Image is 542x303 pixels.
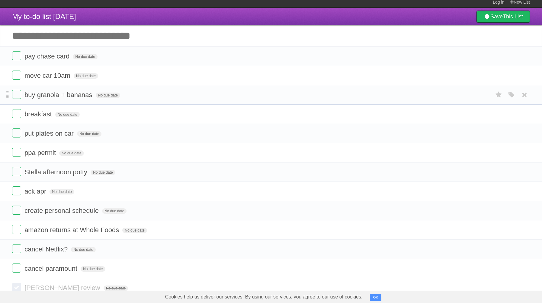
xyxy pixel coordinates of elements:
label: Done [12,51,21,60]
span: No due date [59,150,84,156]
span: No due date [122,228,147,233]
span: [PERSON_NAME] review [24,284,102,292]
label: Done [12,167,21,176]
label: Done [12,244,21,253]
label: Done [12,71,21,80]
label: Done [12,264,21,273]
label: Done [12,206,21,215]
span: No due date [91,170,115,175]
span: Cookies help us deliver our services. By using our services, you agree to our use of cookies. [159,291,369,303]
span: move car 10am [24,72,72,79]
span: Stella afternoon potty [24,168,89,176]
span: No due date [81,266,105,272]
span: No due date [77,131,101,137]
span: No due date [74,73,98,79]
label: Done [12,283,21,292]
label: Done [12,90,21,99]
span: My to-do list [DATE] [12,12,76,21]
span: No due date [96,93,120,98]
label: Done [12,225,21,234]
a: SaveThis List [476,11,530,23]
span: put plates on car [24,130,75,137]
span: breakfast [24,110,53,118]
span: ack apr [24,188,48,195]
span: No due date [71,247,95,252]
span: cancel Netflix? [24,245,69,253]
label: Done [12,109,21,118]
button: OK [370,294,382,301]
b: This List [503,14,523,20]
span: amazon returns at Whole Foods [24,226,120,234]
label: Done [12,128,21,137]
span: No due date [104,286,128,291]
span: ppa permit [24,149,57,156]
span: No due date [102,208,127,214]
label: Done [12,186,21,195]
label: Done [12,148,21,157]
span: pay chase card [24,52,71,60]
span: No due date [73,54,97,59]
span: cancel paramount [24,265,79,272]
span: No due date [55,112,80,117]
span: No due date [50,189,74,194]
span: buy granola + bananas [24,91,94,99]
label: Star task [493,90,505,100]
span: create personal schedule [24,207,100,214]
